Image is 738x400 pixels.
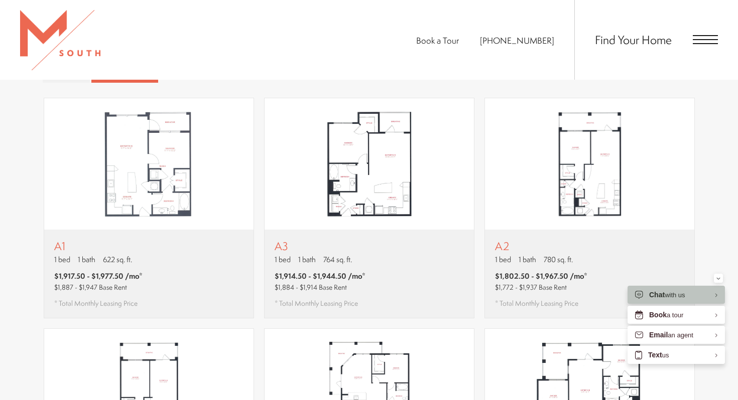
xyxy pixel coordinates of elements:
[693,35,718,44] button: Open Menu
[54,240,143,252] p: A1
[485,98,694,230] img: A2 - 1 bedroom floor plan layout with 1 bathroom and 780 square feet
[54,271,143,281] span: $1,917.50 - $1,977.50 /mo*
[78,254,95,265] span: 1 bath
[275,298,358,308] span: * Total Monthly Leasing Price
[495,254,511,265] span: 1 bed
[495,240,587,252] p: A2
[44,98,254,230] img: A1 - 1 bedroom floor plan layout with 1 bathroom and 622 square feet
[519,254,536,265] span: 1 bath
[544,254,573,265] span: 780 sq. ft.
[416,35,459,46] a: Book a Tour
[275,254,291,265] span: 1 bed
[595,32,672,48] a: Find Your Home
[323,254,352,265] span: 764 sq. ft.
[54,282,127,292] span: $1,887 - $1,947 Base Rent
[20,10,100,70] img: MSouth
[275,282,347,292] span: $1,884 - $1,914 Base Rent
[103,254,132,265] span: 622 sq. ft.
[275,271,365,281] span: $1,914.50 - $1,944.50 /mo*
[495,271,587,281] span: $1,802.50 - $1,967.50 /mo*
[265,98,474,230] img: A3 - 1 bedroom floor plan layout with 1 bathroom and 764 square feet
[54,298,138,308] span: * Total Monthly Leasing Price
[44,98,254,318] a: View floor plan A1
[495,282,567,292] span: $1,772 - $1,937 Base Rent
[275,240,365,252] p: A3
[480,35,554,46] a: Call Us at 813-570-8014
[298,254,316,265] span: 1 bath
[54,254,70,265] span: 1 bed
[480,35,554,46] span: [PHONE_NUMBER]
[495,298,578,308] span: * Total Monthly Leasing Price
[264,98,474,318] a: View floor plan A3
[484,98,695,318] a: View floor plan A2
